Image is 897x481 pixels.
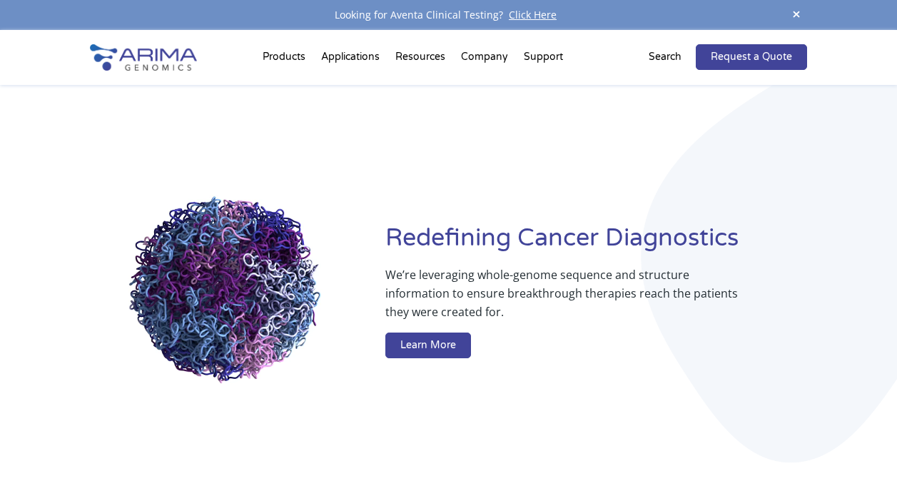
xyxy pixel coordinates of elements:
[696,44,807,70] a: Request a Quote
[90,6,808,24] div: Looking for Aventa Clinical Testing?
[90,44,197,71] img: Arima-Genomics-logo
[385,333,471,358] a: Learn More
[385,265,750,333] p: We’re leveraging whole-genome sequence and structure information to ensure breakthrough therapies...
[649,48,681,66] p: Search
[385,222,807,265] h1: Redefining Cancer Diagnostics
[503,8,562,21] a: Click Here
